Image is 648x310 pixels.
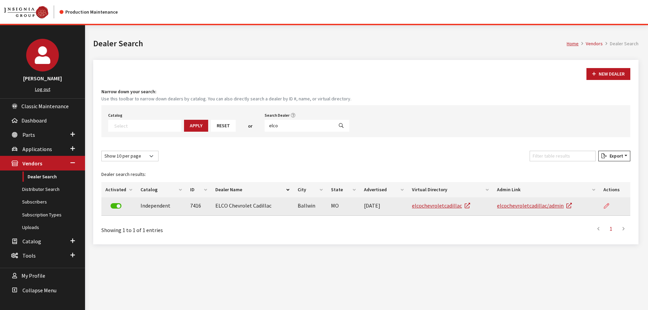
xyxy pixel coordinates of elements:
span: Select [108,120,181,132]
th: ID: activate to sort column ascending [186,182,211,197]
input: Search [265,120,333,132]
a: 1 [605,222,617,235]
textarea: Search [114,123,181,129]
span: Catalog [22,238,41,245]
th: State: activate to sort column ascending [327,182,360,197]
small: Use this toolbar to narrow down dealers by catalog. You can also directly search a dealer by ID #... [101,95,630,102]
button: Apply [184,120,208,132]
button: Reset [211,120,236,132]
label: Catalog [108,112,122,118]
span: or [248,123,252,130]
li: Vendors [579,40,603,47]
a: elcochevroletcadillac/admin [497,202,572,209]
th: City: activate to sort column ascending [294,182,327,197]
li: Dealer Search [603,40,638,47]
span: Parts [22,131,35,138]
div: Showing 1 to 1 of 1 entries [101,221,317,234]
img: Brian Gulbrandson [26,39,59,71]
th: Activated: activate to sort column ascending [101,182,136,197]
span: Export [607,153,623,159]
h4: Narrow down your search: [101,88,630,95]
button: Export [598,151,630,161]
a: Home [567,40,579,47]
span: Classic Maintenance [21,103,69,110]
span: Dashboard [21,117,47,124]
td: Independent [136,197,186,216]
label: Deactivate Dealer [111,203,121,209]
input: Filter table results [530,151,596,161]
td: Ballwin [294,197,327,216]
td: [DATE] [360,197,408,216]
td: ELCO Chevrolet Cadillac [211,197,294,216]
a: Edit Dealer [603,197,615,214]
h1: Dealer Search [93,37,567,50]
a: Log out [35,86,50,92]
h3: [PERSON_NAME] [7,74,78,82]
th: Virtual Directory: activate to sort column ascending [408,182,493,197]
img: Catalog Maintenance [4,6,48,18]
span: Tools [22,252,36,259]
span: Collapse Menu [22,287,56,294]
caption: Dealer search results: [101,167,630,182]
button: New Dealer [586,68,630,80]
span: Vendors [22,160,42,167]
th: Admin Link: activate to sort column ascending [493,182,599,197]
td: MO [327,197,360,216]
span: Applications [22,146,52,152]
div: Production Maintenance [60,9,118,16]
th: Dealer Name: activate to sort column descending [211,182,294,197]
th: Actions [599,182,630,197]
label: Search Dealer [265,112,289,118]
a: Insignia Group logo [4,5,60,18]
span: My Profile [21,273,45,279]
th: Catalog: activate to sort column ascending [136,182,186,197]
th: Advertised: activate to sort column ascending [360,182,408,197]
a: elcochevroletcadillac [412,202,470,209]
button: Search [333,120,349,132]
td: 7416 [186,197,211,216]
